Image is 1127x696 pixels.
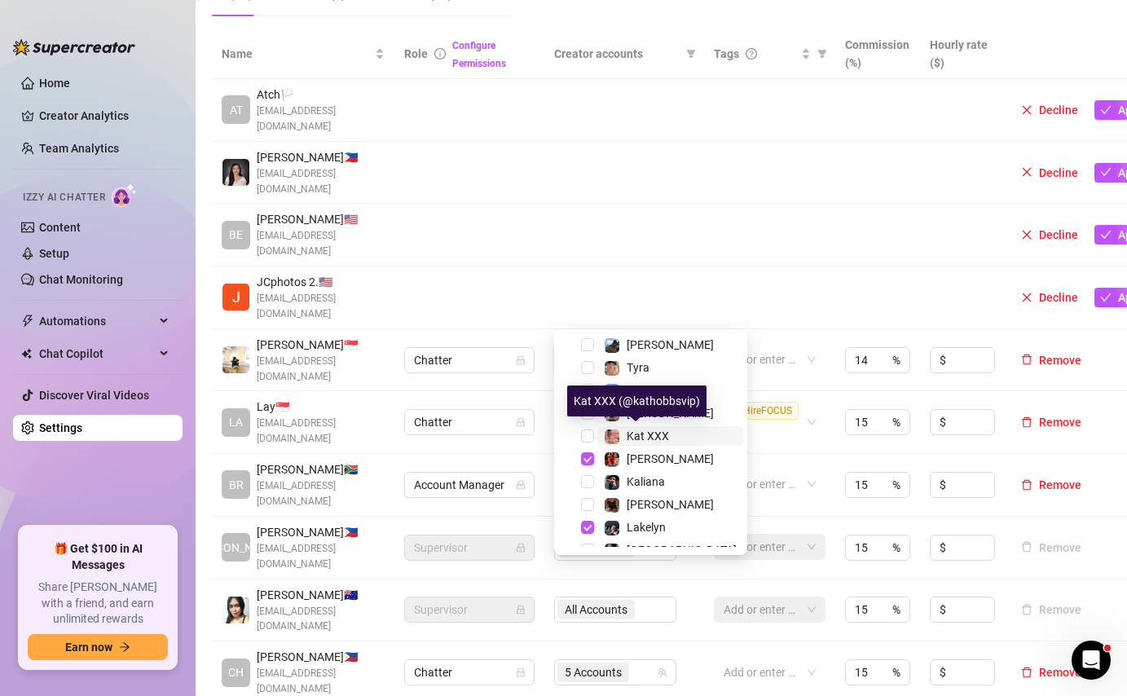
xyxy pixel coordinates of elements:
[257,586,385,604] span: [PERSON_NAME] 🇦🇺
[222,284,249,311] img: JCphotos 2020
[1100,229,1112,240] span: check
[581,361,594,374] span: Select tree node
[567,385,707,416] div: Kat XXX (@kathobbsvip)
[1039,416,1081,429] span: Remove
[658,667,667,677] span: team
[627,384,653,397] span: Marz
[1100,104,1112,116] span: check
[605,521,619,535] img: Lakelyn
[516,667,526,677] span: lock
[21,315,34,328] span: thunderbolt
[229,413,243,431] span: LA
[1021,104,1032,116] span: close
[257,166,385,197] span: [EMAIL_ADDRESS][DOMAIN_NAME]
[414,597,525,622] span: Supervisor
[257,541,385,572] span: [EMAIL_ADDRESS][DOMAIN_NAME]
[257,86,385,104] span: Atch 🏳️
[257,416,385,447] span: [EMAIL_ADDRESS][DOMAIN_NAME]
[1100,166,1112,178] span: check
[1015,350,1088,370] button: Remove
[39,77,70,90] a: Home
[39,389,149,402] a: Discover Viral Videos
[1015,538,1088,557] button: Remove
[581,452,594,465] span: Select tree node
[605,498,619,513] img: Lily Rhyia
[1039,166,1078,179] span: Decline
[452,40,506,69] a: Configure Permissions
[1039,228,1078,241] span: Decline
[257,604,385,635] span: [EMAIL_ADDRESS][DOMAIN_NAME]
[717,402,799,420] span: NewHireFOCUS
[39,103,169,129] a: Creator Analytics
[229,476,244,494] span: BR
[39,421,82,434] a: Settings
[581,544,594,557] span: Select tree node
[414,473,525,497] span: Account Manager
[605,429,619,444] img: Kat XXX
[257,273,385,291] span: JCphotos 2. 🇺🇸
[257,104,385,134] span: [EMAIL_ADDRESS][DOMAIN_NAME]
[565,663,622,681] span: 5 Accounts
[228,663,244,681] span: CH
[65,641,112,654] span: Earn now
[1021,667,1032,678] span: delete
[1021,416,1032,428] span: delete
[414,348,525,372] span: Chatter
[212,29,394,79] th: Name
[222,159,249,186] img: Justine Bairan
[112,183,137,207] img: AI Chatter
[28,579,168,628] span: Share [PERSON_NAME] with a friend, and earn unlimited rewards
[414,535,525,560] span: Supervisor
[516,417,526,427] span: lock
[39,341,155,367] span: Chat Copilot
[414,660,525,685] span: Chatter
[516,543,526,553] span: lock
[39,308,155,334] span: Automations
[1015,600,1088,619] button: Remove
[581,384,594,397] span: Select tree node
[257,210,385,228] span: [PERSON_NAME] 🇺🇸
[192,539,280,557] span: [PERSON_NAME]
[714,45,739,63] span: Tags
[1015,412,1088,432] button: Remove
[257,291,385,322] span: [EMAIL_ADDRESS][DOMAIN_NAME]
[1021,354,1032,365] span: delete
[257,460,385,478] span: [PERSON_NAME] 🇿🇦
[28,541,168,573] span: 🎁 Get $100 in AI Messages
[257,478,385,509] span: [EMAIL_ADDRESS][DOMAIN_NAME]
[257,336,385,354] span: [PERSON_NAME] 🇸🇬
[627,521,666,534] span: Lakelyn
[1021,479,1032,491] span: delete
[1015,100,1085,120] button: Decline
[605,338,619,353] img: Taylor
[605,452,619,467] img: Caroline
[1039,291,1078,304] span: Decline
[1015,163,1085,183] button: Decline
[920,29,1005,79] th: Hourly rate ($)
[1100,292,1112,303] span: check
[627,361,649,374] span: Tyra
[516,355,526,365] span: lock
[746,48,757,59] span: question-circle
[21,348,32,359] img: Chat Copilot
[605,384,619,399] img: Marz
[683,42,699,66] span: filter
[1039,666,1081,679] span: Remove
[1015,225,1085,244] button: Decline
[39,247,69,260] a: Setup
[605,475,619,490] img: Kaliana
[39,142,119,155] a: Team Analytics
[1039,104,1078,117] span: Decline
[627,544,737,557] span: [GEOGRAPHIC_DATA]
[39,221,81,234] a: Content
[229,226,243,244] span: BE
[817,49,827,59] span: filter
[404,47,428,60] span: Role
[581,338,594,351] span: Select tree node
[1015,288,1085,307] button: Decline
[230,101,243,119] span: AT
[605,544,619,558] img: Salem
[581,475,594,488] span: Select tree node
[257,398,385,416] span: Lay 🇸🇬
[627,452,714,465] span: [PERSON_NAME]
